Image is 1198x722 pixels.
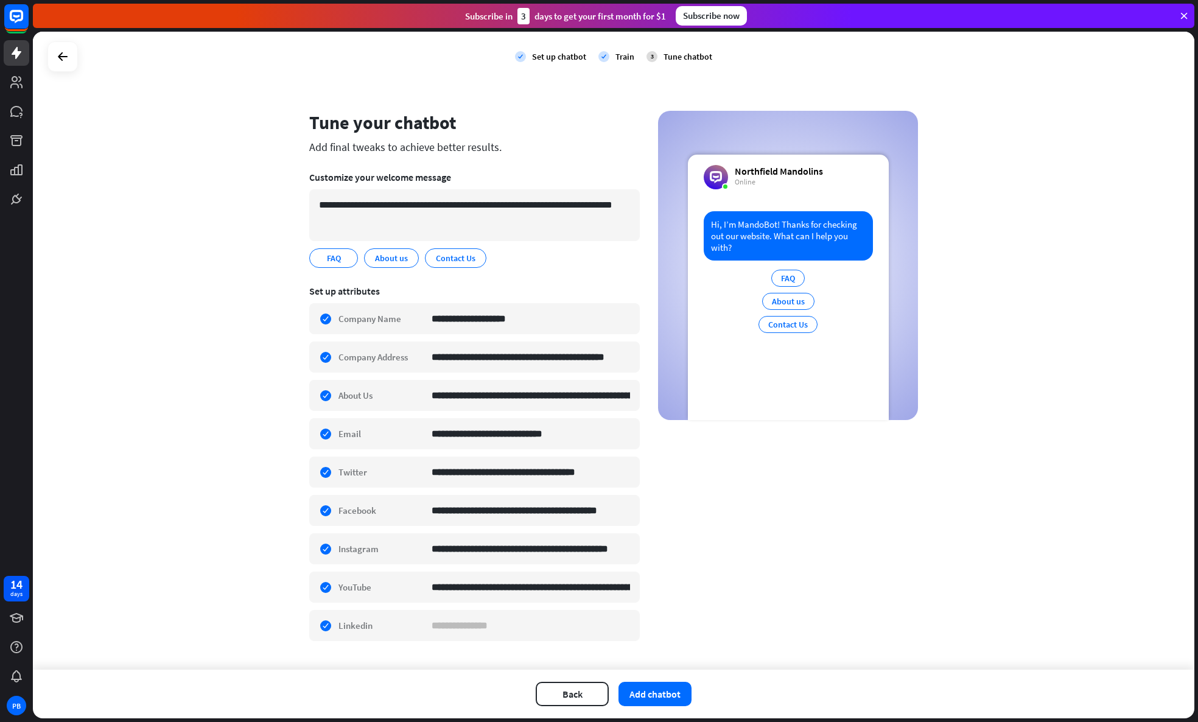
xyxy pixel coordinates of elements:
[7,696,26,715] div: PB
[309,285,640,297] div: Set up attributes
[326,251,342,265] span: FAQ
[536,682,609,706] button: Back
[615,51,634,62] div: Train
[515,51,526,62] i: check
[374,251,409,265] span: About us
[532,51,586,62] div: Set up chatbot
[598,51,609,62] i: check
[664,51,712,62] div: Tune chatbot
[465,8,666,24] div: Subscribe in days to get your first month for $1
[10,579,23,590] div: 14
[309,111,640,134] div: Tune your chatbot
[10,590,23,598] div: days
[10,5,46,41] button: Open LiveChat chat widget
[309,140,640,154] div: Add final tweaks to achieve better results.
[646,51,657,62] div: 3
[435,251,477,265] span: Contact Us
[517,8,530,24] div: 3
[735,177,823,187] div: Online
[704,211,873,261] div: Hi, I’m MandoBot! Thanks for checking out our website. What can I help you with?
[771,270,805,287] div: FAQ
[758,316,818,333] div: Contact Us
[762,293,814,310] div: About us
[676,6,747,26] div: Subscribe now
[735,165,823,177] div: Northfield Mandolins
[309,171,640,183] div: Customize your welcome message
[618,682,692,706] button: Add chatbot
[4,576,29,601] a: 14 days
